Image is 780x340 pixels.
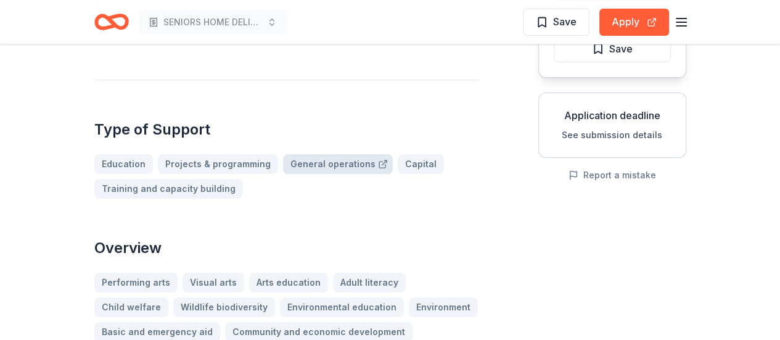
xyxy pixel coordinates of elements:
button: Apply [599,9,669,36]
a: Capital [398,154,444,174]
button: Save [523,9,589,36]
span: SENIORS HOME DELIVERED MEALS PROGRAM [163,15,262,30]
div: Application deadline [549,108,676,123]
h2: Type of Support [94,120,479,139]
span: Save [553,14,577,30]
button: SENIORS HOME DELIVERED MEALS PROGRAM [139,10,287,35]
a: Training and capacity building [94,179,243,199]
button: Save [554,35,671,62]
a: Education [94,154,153,174]
button: Report a mistake [569,168,656,183]
a: Projects & programming [158,154,278,174]
span: Save [609,41,633,57]
h2: Overview [94,238,479,258]
button: See submission details [562,128,662,143]
a: Home [94,7,129,36]
a: General operations [283,154,393,174]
